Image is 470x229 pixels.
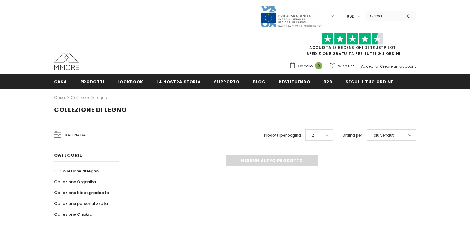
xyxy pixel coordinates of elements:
[54,176,96,187] a: Collezione Organika
[253,74,266,88] a: Blog
[347,13,355,19] span: USD
[298,63,313,69] span: Carrello
[156,74,201,88] a: La nostra storia
[59,168,99,174] span: Collezione di legno
[345,79,393,85] span: Segui il tuo ordine
[310,132,314,138] span: 12
[54,74,67,88] a: Casa
[80,79,104,85] span: Prodotti
[279,74,310,88] a: Restituendo
[253,79,266,85] span: Blog
[309,45,396,50] a: Acquista le recensioni di TrustPilot
[54,79,67,85] span: Casa
[71,95,107,100] a: Collezione di legno
[214,74,239,88] a: supporto
[54,187,109,198] a: Collezione biodegradabile
[214,79,239,85] span: supporto
[279,79,310,85] span: Restituendo
[380,64,416,69] a: Creare un account
[322,33,383,45] img: Fidati di Pilot Stars
[289,61,325,71] a: Carrello 0
[372,132,395,138] span: I più venduti
[330,61,354,71] a: Wish List
[375,64,379,69] span: or
[80,74,104,88] a: Prodotti
[342,132,362,138] label: Ordina per
[366,11,402,20] input: Search Site
[65,132,86,138] span: Raffina da
[54,201,108,206] span: Collezione personalizzata
[260,5,322,28] img: Javni Razpis
[54,53,79,70] img: Casi MMORE
[54,179,96,185] span: Collezione Organika
[289,36,416,56] span: SPEDIZIONE GRATUITA PER TUTTI GLI ORDINI
[345,74,393,88] a: Segui il tuo ordine
[54,166,99,176] a: Collezione di legno
[338,63,354,69] span: Wish List
[54,190,109,196] span: Collezione biodegradabile
[315,62,322,69] span: 0
[323,74,332,88] a: B2B
[54,152,82,158] span: Categorie
[117,79,143,85] span: Lookbook
[264,132,301,138] label: Prodotti per pagina
[156,79,201,85] span: La nostra storia
[260,13,322,19] a: Javni Razpis
[361,64,374,69] a: Accedi
[117,74,143,88] a: Lookbook
[323,79,332,85] span: B2B
[54,209,92,220] a: Collezione Chakra
[54,211,92,217] span: Collezione Chakra
[54,198,108,209] a: Collezione personalizzata
[54,94,65,101] a: Casa
[54,105,127,114] span: Collezione di legno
